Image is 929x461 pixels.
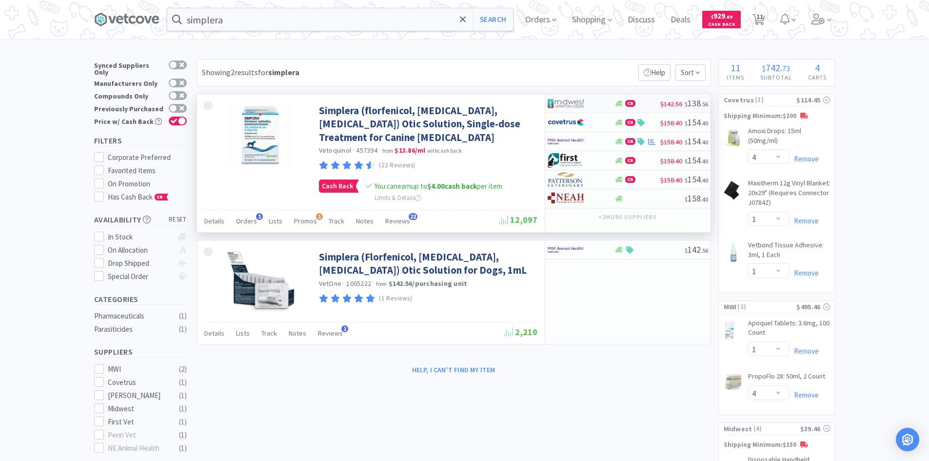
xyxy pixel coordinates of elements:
[749,17,769,25] a: 11
[626,177,635,182] span: CB
[179,310,187,322] div: ( 1 )
[660,119,682,127] span: $158.40
[379,146,381,155] span: ·
[179,390,187,401] div: ( 1 )
[316,213,323,220] span: 1
[406,361,501,378] button: Help, I can't find my item
[108,244,173,256] div: On Allocation
[204,329,224,338] span: Details
[685,174,708,185] span: 154
[94,79,164,87] div: Manufacturers Only
[375,181,502,191] span: You can earn up to per item
[229,104,292,167] img: a707793131cb4489a4c00a04187ce019_522872.jpeg
[108,231,173,243] div: In Stock
[353,146,355,155] span: ·
[701,100,708,108] span: . 56
[789,154,819,163] a: Remove
[375,194,421,202] span: Limits & Details
[685,139,688,146] span: $
[427,147,462,154] span: with cash back
[752,73,800,82] h4: Subtotal
[341,325,348,332] span: 1
[685,100,688,108] span: $
[356,146,377,155] span: 457394
[725,14,732,20] span: . 69
[754,95,796,105] span: ( 3 )
[701,120,708,127] span: . 40
[319,279,342,288] a: VetOne
[724,180,740,200] img: 810bf1f2f9c44a9f99bbc30d54f10189_35494.png
[204,217,224,225] span: Details
[685,193,708,204] span: 158
[719,73,752,82] h4: Items
[685,117,708,128] span: 154
[258,67,299,77] span: for
[724,128,743,148] img: 0756d350e73b4e3f9f959345f50b0a20_166654.png
[748,372,825,385] a: PropoFlo 28: 50ml, 2 Count
[626,120,635,125] span: CB
[796,95,830,105] div: $114.45
[752,424,800,434] span: ( 4 )
[548,96,584,111] img: 4dd14cff54a648ac9e977f0c5da9bc2e_5.png
[660,138,682,146] span: $158.40
[701,158,708,165] span: . 40
[167,8,513,31] input: Search by item, sku, manufacturer, ingredient, size...
[724,95,754,105] span: Covetrus
[731,61,740,74] span: 11
[155,194,165,200] span: CB
[318,329,343,338] span: Reviews
[108,429,168,441] div: Penn Vet
[685,196,688,203] span: $
[548,153,584,168] img: 67d67680309e4a0bb49a5ff0391dcc42_6.png
[711,11,732,20] span: 929
[108,442,168,454] div: NE Animal Health
[385,217,410,225] span: Reviews
[815,61,820,74] span: 4
[94,294,187,305] h5: Categories
[373,279,375,288] span: ·
[379,160,415,171] p: (22 Reviews)
[748,126,830,149] a: Amoxi Drops: 15ml (50mg/ml)
[319,250,535,277] a: Simplera (Florfenicol, [MEDICAL_DATA], [MEDICAL_DATA]) Otic Solution for Dogs, 1mL
[94,214,187,225] h5: Availability
[685,98,708,109] span: 138
[179,403,187,415] div: ( 1 )
[719,111,835,121] p: Shipping Minimum: $200
[226,250,294,314] img: 8938fe68c600418ba0d0ee98497f1302_564531.png
[685,247,688,254] span: $
[379,294,412,304] p: (1 Reviews)
[94,310,173,322] div: Pharmaceuticals
[236,217,257,225] span: Orders
[382,147,393,154] span: from
[376,281,387,287] span: from
[548,172,584,187] img: f5e969b455434c6296c6d81ef179fa71_3.png
[724,423,752,434] span: Midwest
[94,323,173,335] div: Parasiticides
[94,60,164,76] div: Synced Suppliers Only
[261,329,277,338] span: Track
[269,217,282,225] span: Lists
[179,377,187,388] div: ( 1 )
[329,217,344,225] span: Track
[179,323,187,335] div: ( 1 )
[724,301,737,312] span: MWI
[685,155,708,166] span: 154
[660,157,682,165] span: $158.40
[294,217,317,225] span: Promos
[94,117,164,125] div: Price w/ Cash Back
[268,67,299,77] strong: simplera
[626,139,635,144] span: CB
[638,64,671,81] p: Help
[256,213,263,220] span: 1
[766,61,780,74] span: 742
[319,180,356,192] span: Cash Back
[789,390,819,400] a: Remove
[789,268,819,278] a: Remove
[108,192,169,201] span: Has Cash Back
[701,196,708,203] span: . 40
[548,191,584,206] img: c73380972eee4fd2891f402a8399bcad_92.png
[395,146,425,155] strong: $13.86 / ml
[685,136,708,147] span: 154
[708,22,735,28] span: Cash Back
[94,135,187,146] h5: Filters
